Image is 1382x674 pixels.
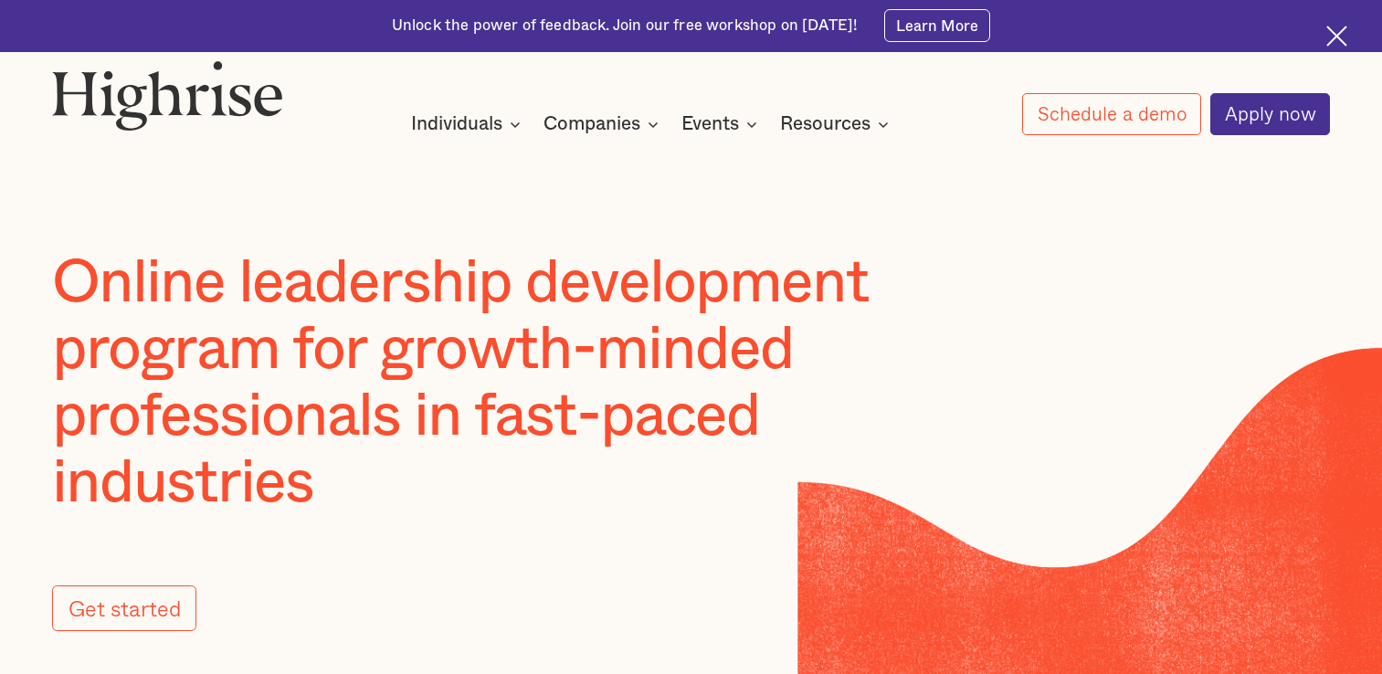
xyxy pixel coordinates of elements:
[884,9,991,42] a: Learn More
[780,113,870,135] div: Resources
[543,113,640,135] div: Companies
[1326,26,1347,47] img: Cross icon
[52,250,985,516] h1: Online leadership development program for growth-minded professionals in fast-paced industries
[411,113,526,135] div: Individuals
[780,113,894,135] div: Resources
[543,113,664,135] div: Companies
[681,113,739,135] div: Events
[411,113,502,135] div: Individuals
[681,113,763,135] div: Events
[392,16,858,37] div: Unlock the power of feedback. Join our free workshop on [DATE]!
[1210,93,1331,135] a: Apply now
[1022,93,1201,135] a: Schedule a demo
[52,585,196,631] a: Get started
[52,60,283,130] img: Highrise logo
